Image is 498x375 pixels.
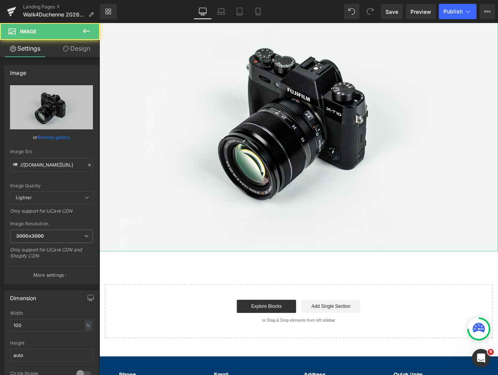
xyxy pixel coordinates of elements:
div: Dimension [10,291,36,301]
div: or [10,133,93,141]
a: Desktop [194,4,212,19]
span: 8 [488,349,494,355]
input: auto [10,319,93,332]
span: Walk4Duchenne 2026 – Expressions of Interest [23,12,85,18]
b: 3000x3000 [16,233,44,239]
button: Redo [362,4,378,19]
a: Preview [406,4,436,19]
button: Undo [344,4,359,19]
div: Image Resolution [10,221,93,226]
a: Laptop [212,4,230,19]
span: Save [385,8,398,16]
div: Only support for UCare CDN [10,208,93,219]
a: Mobile [249,4,267,19]
a: Landing Pages [23,4,100,10]
div: Image [10,65,26,76]
div: Width [10,311,93,316]
div: Image Src [10,149,93,154]
span: Image [20,28,36,35]
b: Lighter [16,195,32,200]
button: More [480,4,495,19]
a: New Library [100,4,117,19]
a: Add Single Section [235,323,304,338]
iframe: Intercom live chat [472,349,490,367]
div: Height [10,340,93,346]
a: Explore Blocks [160,323,229,338]
div: Only support for UCare CDN and Shopify CDN [10,247,93,264]
div: % [85,320,92,330]
a: Tablet [230,4,249,19]
p: or Drag & Drop elements from left sidebar [18,344,446,350]
div: Image Quality [10,183,93,188]
a: Design [51,40,101,57]
input: auto [10,349,93,362]
button: More settings [5,266,95,284]
p: More settings [33,272,64,279]
input: Link [10,158,93,172]
span: Publish [443,8,463,15]
span: Preview [410,8,431,16]
a: Browse gallery [38,131,70,144]
button: Publish [439,4,476,19]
